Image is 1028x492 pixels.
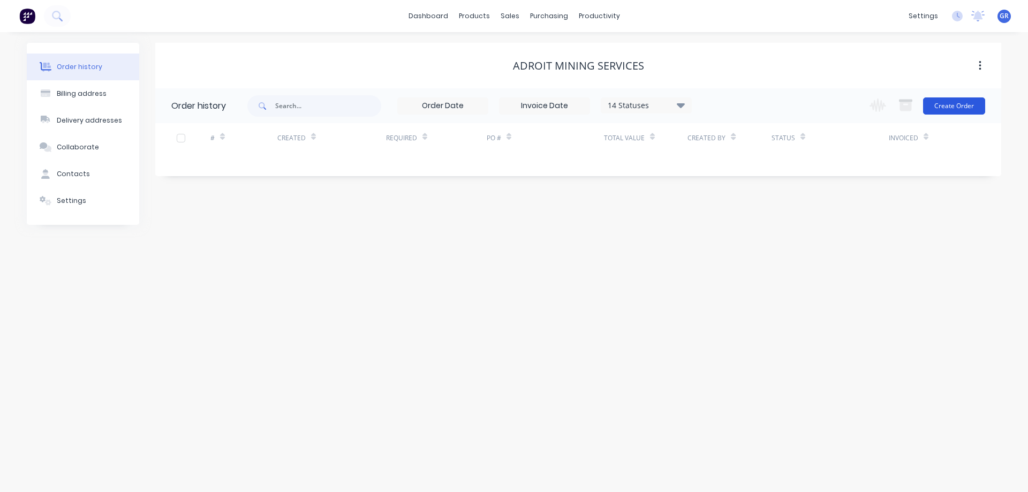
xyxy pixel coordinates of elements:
div: Total Value [604,133,645,143]
button: Order history [27,54,139,80]
input: Invoice Date [500,98,589,114]
div: productivity [573,8,625,24]
div: Billing address [57,89,107,99]
div: Settings [57,196,86,206]
input: Search... [275,95,381,117]
button: Collaborate [27,134,139,161]
div: purchasing [525,8,573,24]
img: Factory [19,8,35,24]
div: Created By [687,123,771,153]
div: Invoiced [889,123,956,153]
button: Billing address [27,80,139,107]
div: # [210,133,215,143]
div: Delivery addresses [57,116,122,125]
div: Collaborate [57,142,99,152]
div: Created By [687,133,725,143]
div: Contacts [57,169,90,179]
a: dashboard [403,8,453,24]
span: GR [1000,11,1009,21]
div: Status [772,123,889,153]
div: Adroit mining services [513,59,644,72]
button: Delivery addresses [27,107,139,134]
div: PO # [487,133,501,143]
div: Order history [57,62,102,72]
div: 14 Statuses [601,100,691,111]
button: Create Order [923,97,985,115]
div: # [210,123,277,153]
div: Required [386,133,417,143]
div: Invoiced [889,133,918,143]
div: Created [277,123,386,153]
div: Status [772,133,795,143]
div: sales [495,8,525,24]
div: Order history [171,100,226,112]
input: Order Date [398,98,488,114]
div: products [453,8,495,24]
div: PO # [487,123,604,153]
div: Required [386,123,487,153]
button: Settings [27,187,139,214]
div: Created [277,133,306,143]
button: Contacts [27,161,139,187]
div: settings [903,8,943,24]
div: Total Value [604,123,687,153]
